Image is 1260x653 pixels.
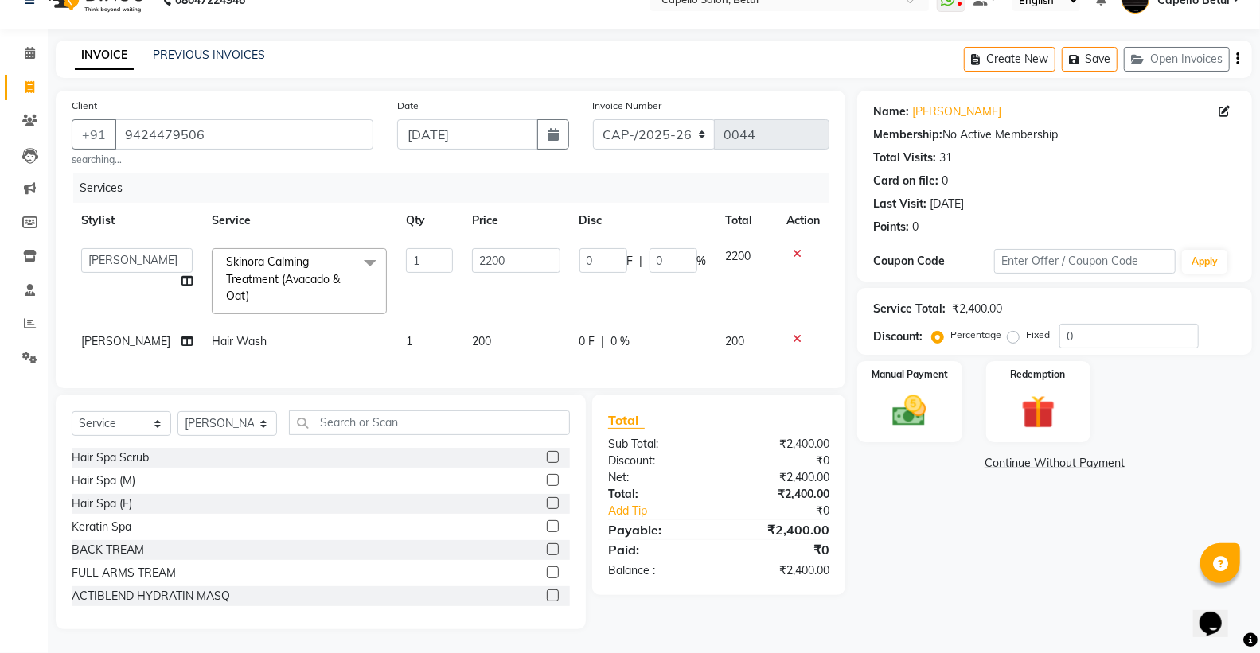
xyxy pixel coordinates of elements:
button: Save [1062,47,1118,72]
div: ₹2,400.00 [719,436,841,453]
span: 1 [406,334,412,348]
input: Search by Name/Mobile/Email/Code [115,119,373,150]
span: F [627,253,634,270]
input: Enter Offer / Coupon Code [994,249,1176,274]
small: searching... [72,153,373,167]
th: Price [462,203,570,239]
span: | [602,333,605,350]
label: Client [72,99,97,113]
th: Stylist [72,203,202,239]
button: Apply [1182,250,1227,274]
th: Disc [570,203,716,239]
div: ACTIBLEND HYDRATIN MASQ [72,588,230,604]
div: 31 [939,150,952,166]
div: BACK TREAM [72,542,144,558]
div: Discount: [873,328,923,345]
button: Open Invoices [1124,47,1230,72]
label: Fixed [1026,328,1050,342]
th: Action [777,203,829,239]
div: Net: [596,469,719,486]
span: 2200 [726,249,751,263]
div: Hair Spa (M) [72,472,135,489]
span: Total [608,412,645,429]
span: Hair Wash [212,334,267,348]
span: 200 [726,334,745,348]
div: ₹2,400.00 [952,301,1002,317]
div: FULL ARMS TREAM [72,565,176,581]
label: Manual Payment [872,367,948,382]
div: Total: [596,486,719,503]
div: Service Total: [873,301,946,317]
span: 0 % [611,333,630,350]
div: Last Visit: [873,196,926,212]
div: Discount: [596,453,719,469]
div: Services [73,173,841,203]
a: INVOICE [75,41,134,70]
span: Skinora Calming Treatment (Avacado & Oat) [226,255,340,303]
a: Add Tip [596,503,739,519]
div: Card on file: [873,173,938,189]
div: Payable: [596,520,719,539]
th: Total [716,203,777,239]
div: Sub Total: [596,436,719,453]
div: Name: [873,103,909,120]
label: Invoice Number [593,99,662,113]
div: Paid: [596,540,719,559]
img: _gift.svg [1011,391,1066,433]
div: Membership: [873,126,942,143]
th: Qty [396,203,462,239]
a: x [249,289,256,303]
div: Hair Spa (F) [72,496,132,512]
div: Points: [873,219,909,235]
span: 0 F [579,333,595,350]
div: Hair Spa Scrub [72,449,149,466]
div: 0 [942,173,948,189]
div: ₹2,400.00 [719,486,841,503]
label: Percentage [950,328,1001,342]
div: Coupon Code [873,253,994,270]
div: No Active Membership [873,126,1236,143]
th: Service [202,203,396,239]
label: Redemption [1011,367,1066,382]
a: PREVIOUS INVOICES [153,48,265,62]
img: _cash.svg [882,391,937,430]
div: ₹0 [739,503,841,519]
span: 200 [472,334,491,348]
div: [DATE] [930,196,964,212]
a: Continue Without Payment [860,455,1249,472]
span: % [697,253,707,270]
div: ₹0 [719,540,841,559]
div: Keratin Spa [72,519,131,535]
div: ₹0 [719,453,841,469]
div: Total Visits: [873,150,936,166]
button: +91 [72,119,116,150]
span: [PERSON_NAME] [81,334,170,348]
div: Balance : [596,562,719,579]
label: Date [397,99,419,113]
input: Search or Scan [289,410,570,435]
a: [PERSON_NAME] [912,103,1001,120]
span: | [640,253,643,270]
iframe: chat widget [1193,589,1244,637]
div: 0 [912,219,919,235]
div: ₹2,400.00 [719,562,841,579]
div: ₹2,400.00 [719,469,841,486]
button: Create New [964,47,1055,72]
div: ₹2,400.00 [719,520,841,539]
